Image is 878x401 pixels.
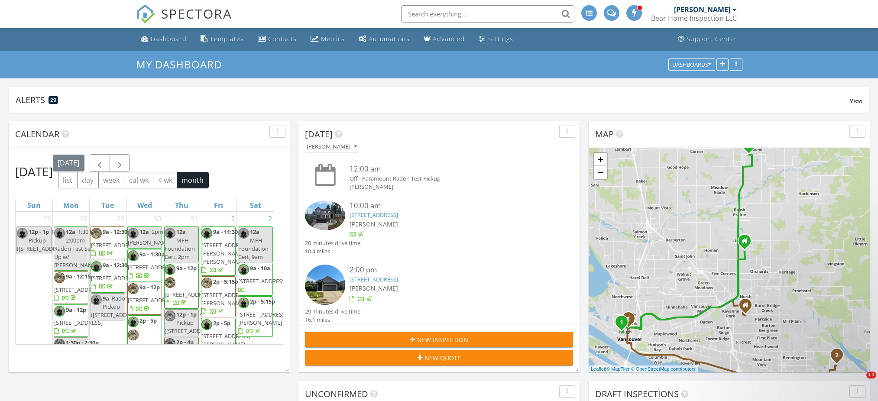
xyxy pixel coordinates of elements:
[201,228,212,239] img: img_5727.jpeg
[350,284,398,292] span: [PERSON_NAME]
[54,306,65,317] img: img_5727.jpeg
[91,294,143,319] span: Radon Pickup ([STREET_ADDRESS])
[62,199,81,211] a: Monday
[350,200,551,211] div: 10:00 am
[305,332,573,347] button: New Inspection
[350,265,551,275] div: 2:00 pm
[163,212,200,394] td: Go to July 31, 2025
[237,212,274,394] td: Go to August 2, 2025
[747,142,751,149] i: 2
[54,228,65,239] img: img_5727.jpeg
[594,166,607,179] a: Zoom out
[54,339,65,349] img: cpi.png
[161,4,232,23] span: SPECTORA
[176,310,197,318] span: 12p - 1p
[165,264,175,275] img: img_5727.jpeg
[201,226,236,276] a: 9a - 11:30a [STREET_ADDRESS][PERSON_NAME][PERSON_NAME]
[29,228,49,236] span: 12p - 1p
[238,296,273,337] a: 2p - 5:15p [STREET_ADDRESS][PERSON_NAME]
[420,31,468,47] a: Advanced
[136,57,229,71] a: My Dashboard
[66,228,75,236] span: 12a
[350,164,551,175] div: 12:00 am
[50,97,56,103] span: 29
[197,31,247,47] a: Templates
[91,241,139,249] span: [STREET_ADDRESS]
[238,277,287,285] span: [STREET_ADDRESS]
[369,35,410,43] div: Automations
[90,154,110,172] button: Previous month
[54,272,103,301] a: 9a - 12:15p [STREET_ADDRESS]
[305,128,333,140] span: [DATE]
[91,274,139,282] span: [STREET_ADDRESS]
[176,264,197,272] span: 9a - 12p
[201,332,250,348] span: [STREET_ADDRESS][PERSON_NAME]
[54,272,65,283] img: cpi.png
[139,283,160,291] span: 9a - 12p
[350,211,398,219] a: [STREET_ADDRESS]
[77,172,99,189] button: day
[201,319,212,330] img: img_5727.jpeg
[238,264,287,293] a: 9a - 10a [STREET_ADDRESS]
[201,319,250,357] a: 2p - 5p [STREET_ADDRESS][PERSON_NAME]
[305,388,368,400] span: Unconfirmed
[91,294,102,305] img: img_5727.jpeg
[212,199,225,211] a: Friday
[128,283,176,312] a: 9a - 12p [STREET_ADDRESS]
[595,128,614,140] span: Map
[151,35,187,43] div: Dashboard
[54,271,88,304] a: 9a - 12:15p [STREET_ADDRESS]
[266,212,274,226] a: Go to August 2, 2025
[674,31,741,47] a: Support Center
[350,175,551,183] div: Off - Paramount Radon Test Pickup
[165,310,217,335] span: Radon Pickup ([STREET_ADDRESS])
[54,306,103,335] a: 9a - 12p [STREET_ADDRESS]
[201,318,236,359] a: 2p - 5p [STREET_ADDRESS][PERSON_NAME]
[321,35,345,43] div: Metrics
[54,319,103,327] span: [STREET_ADDRESS]
[594,153,607,166] a: Zoom in
[176,228,186,236] span: 12a
[17,228,69,252] span: Radon Pickup ([STREET_ADDRESS])
[165,277,175,288] img: cpi.png
[201,278,250,315] a: 2p - 5:15p [STREET_ADDRESS][PERSON_NAME]
[229,212,237,226] a: Go to August 1, 2025
[128,283,139,294] img: cpi.png
[173,199,190,211] a: Thursday
[128,296,176,304] span: [STREET_ADDRESS]
[136,4,155,23] img: The Best Home Inspection Software - Spectora
[238,298,249,308] img: img_5727.jpeg
[213,278,238,285] span: 2p - 5:15p
[350,220,398,228] span: [PERSON_NAME]
[355,31,413,47] a: Automations (Advanced)
[305,200,573,256] a: 10:00 am [STREET_ADDRESS] [PERSON_NAME] 20 minutes drive time 10.4 miles
[103,261,131,269] span: 9a - 12:30p
[139,317,157,324] span: 2p - 5p
[66,306,86,314] span: 9a - 12p
[350,183,551,191] div: [PERSON_NAME]
[305,247,360,255] div: 10.4 miles
[238,298,287,335] a: 2p - 5:15p [STREET_ADDRESS][PERSON_NAME]
[201,276,236,317] a: 2p - 5:15p [STREET_ADDRESS][PERSON_NAME]
[128,330,139,340] img: cpi.png
[305,316,360,324] div: 16.1 miles
[433,35,465,43] div: Advanced
[139,228,149,236] span: 12a
[201,241,250,265] span: [STREET_ADDRESS][PERSON_NAME][PERSON_NAME]
[627,316,630,322] i: 1
[866,372,876,378] span: 11
[91,228,102,239] img: cpi.png
[98,172,125,189] button: week
[103,294,109,302] span: 9a
[250,264,270,272] span: 9a - 10a
[58,172,78,189] button: list
[136,199,154,211] a: Wednesday
[305,265,345,305] img: 9306810%2Fcover_photos%2FNoipaGraatDor5l9sc0y%2Fsmall.jpg
[53,155,84,171] button: [DATE]
[629,318,634,323] div: 408 W 24th St, Vancouver, WA 98660
[66,272,94,280] span: 9a - 12:15p
[620,320,623,326] i: 1
[26,199,42,211] a: Sunday
[100,199,116,211] a: Tuesday
[128,317,139,327] img: img_5727.jpeg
